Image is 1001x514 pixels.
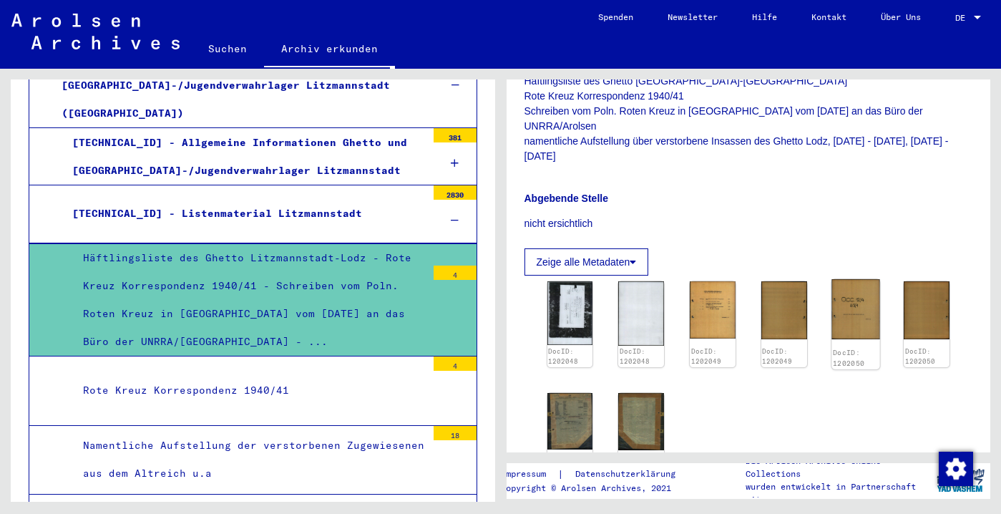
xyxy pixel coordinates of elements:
button: Zeige alle Metadaten [524,248,649,276]
img: 002.jpg [761,281,807,339]
a: Impressum [501,467,557,482]
a: DocID: 1202048 [620,347,650,365]
img: 002.jpg [618,281,664,346]
img: 001.jpg [831,279,879,339]
div: 18 [434,426,477,440]
img: 002.jpg [904,281,949,339]
div: 381 [434,128,477,142]
a: Archiv erkunden [264,31,395,69]
a: Datenschutzerklärung [564,467,693,482]
p: nicht ersichtlich [524,216,973,231]
div: [DATE] - Ghetto und [GEOGRAPHIC_DATA]-/Jugendverwahrlager Litzmannstadt ([GEOGRAPHIC_DATA]) [51,44,428,128]
b: Abgebende Stelle [524,193,608,204]
a: DocID: 1202049 [762,347,792,365]
img: 001.jpg [547,393,593,450]
img: 002.jpg [618,393,664,450]
a: DocID: 1202048 [548,347,578,365]
p: Häftlingsliste des Ghetto [GEOGRAPHIC_DATA]-[GEOGRAPHIC_DATA] Rote Kreuz Korrespondenz 1940/41 Sc... [524,74,973,164]
div: | [501,467,693,482]
div: Häftlingsliste des Ghetto Litzmannstadt-Lodz - Rote Kreuz Korrespondenz 1940/41 - Schreiben vom P... [72,244,426,357]
img: yv_logo.png [934,462,987,498]
a: DocID: 1202049 [691,347,721,365]
a: Suchen [191,31,264,66]
span: DE [955,13,971,23]
div: [TECHNICAL_ID] - Listenmaterial Litzmannstadt [62,200,426,228]
a: DocID: 1202050 [833,349,864,367]
div: 4 [434,266,477,280]
img: 001.jpg [690,281,736,339]
div: 4 [434,357,477,371]
div: 2830 [434,185,477,200]
img: 001.jpg [547,281,593,345]
p: Die Arolsen Archives Online-Collections [746,455,930,480]
a: DocID: 1202051 [620,452,650,470]
a: DocID: 1202050 [905,347,935,365]
img: Zustimmung ändern [939,452,973,486]
div: Namentliche Aufstellung der verstorbenen Zugewiesenen aus dem Altreich u.a [72,432,426,488]
div: Rote Kreuz Korrespondenz 1940/41 [72,377,426,404]
div: [TECHNICAL_ID] - Allgemeine Informationen Ghetto und [GEOGRAPHIC_DATA]-/Jugendverwahrlager Litzma... [62,129,426,185]
a: DocID: 1202051 [548,452,578,470]
img: Arolsen_neg.svg [11,14,180,49]
p: Copyright © Arolsen Archives, 2021 [501,482,693,495]
p: wurden entwickelt in Partnerschaft mit [746,480,930,506]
